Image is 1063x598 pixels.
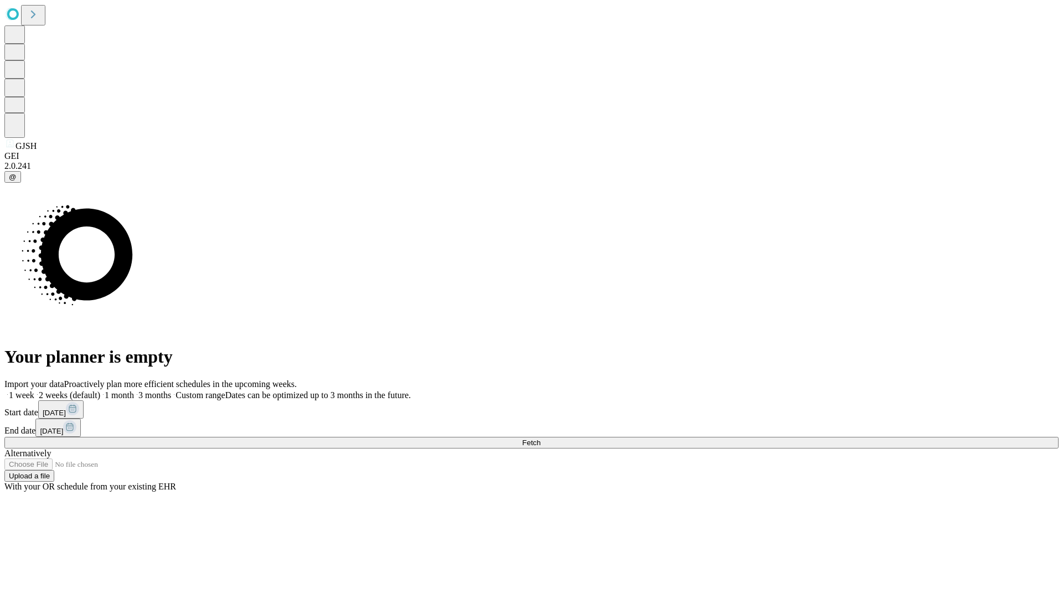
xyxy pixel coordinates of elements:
span: Import your data [4,379,64,389]
span: [DATE] [40,427,63,435]
span: Proactively plan more efficient schedules in the upcoming weeks. [64,379,297,389]
h1: Your planner is empty [4,347,1059,367]
span: @ [9,173,17,181]
span: GJSH [16,141,37,151]
button: Upload a file [4,470,54,482]
div: GEI [4,151,1059,161]
span: 3 months [138,390,171,400]
span: [DATE] [43,409,66,417]
span: With your OR schedule from your existing EHR [4,482,176,491]
span: 1 month [105,390,134,400]
span: Fetch [522,439,540,447]
span: 2 weeks (default) [39,390,100,400]
span: Dates can be optimized up to 3 months in the future. [225,390,411,400]
button: [DATE] [35,419,81,437]
div: Start date [4,400,1059,419]
div: 2.0.241 [4,161,1059,171]
span: 1 week [9,390,34,400]
span: Custom range [176,390,225,400]
button: Fetch [4,437,1059,448]
div: End date [4,419,1059,437]
button: [DATE] [38,400,84,419]
span: Alternatively [4,448,51,458]
button: @ [4,171,21,183]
